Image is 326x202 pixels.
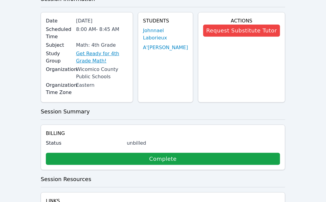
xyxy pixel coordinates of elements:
[46,42,72,49] label: Subject
[76,82,128,89] div: Eastern
[76,66,128,80] div: Wicomico County Public Schools
[203,25,280,37] button: Request Substitute Tutor
[41,175,285,183] h3: Session Resources
[46,66,72,73] label: Organization
[143,27,188,42] a: Johnnael Laborieux
[76,17,128,25] div: [DATE]
[203,17,280,25] h4: Actions
[143,44,188,51] a: A'[PERSON_NAME]
[143,17,188,25] h4: Students
[46,50,72,65] label: Study Group
[46,130,280,137] h4: Billing
[76,42,128,49] div: Math: 4th Grade
[46,26,72,40] label: Scheduled Time
[76,50,128,65] a: Get Ready for 4th Grade Math!
[46,140,123,147] label: Status
[46,153,280,165] a: Complete
[127,140,280,147] div: unbilled
[41,107,285,116] h3: Session Summary
[76,26,128,33] div: 8:00 AM - 8:45 AM
[46,17,72,25] label: Date
[46,82,72,96] label: Organization Time Zone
